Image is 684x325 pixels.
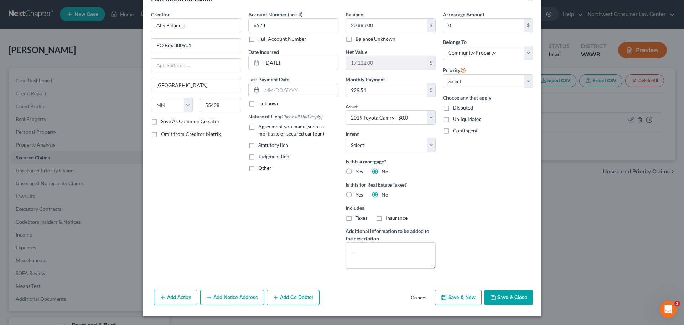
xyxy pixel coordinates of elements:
span: Agreement you made (such as mortgage or secured car loan) [258,123,324,137]
label: Includes [346,204,436,212]
input: Enter city... [151,78,241,92]
input: Enter zip... [200,98,242,112]
label: Net Value [346,48,367,56]
input: 0.00 [346,19,427,32]
span: Unliquidated [453,116,482,122]
button: Cancel [405,291,432,305]
button: Add Action [154,290,197,305]
label: Save As Common Creditor [161,118,220,125]
input: 0.00 [346,56,427,70]
label: Nature of Lien [248,113,323,120]
label: Balance Unknown [356,35,395,42]
label: Account Number (last 4) [248,11,302,18]
span: Insurance [386,215,408,221]
div: $ [427,83,435,97]
input: XXXX [248,18,338,32]
label: Choose any that apply [443,94,533,101]
label: Is this a mortgage? [346,158,436,165]
label: Additional information to be added to the description [346,227,436,242]
input: 0.00 [443,19,524,32]
label: Is this for Real Estate Taxes? [346,181,436,188]
span: Other [258,165,271,171]
label: Last Payment Date [248,76,289,83]
label: Intent [346,130,359,138]
button: Save & Close [484,290,533,305]
input: MM/DD/YYYY [262,83,338,97]
span: Asset [346,103,358,110]
span: Omit from Creditor Matrix [161,131,221,137]
span: (Check all that apply) [280,113,323,120]
button: Add Co-Debtor [267,290,320,305]
button: Save & New [435,290,482,305]
label: Priority [443,66,466,74]
input: Enter address... [151,39,241,52]
input: Search creditor by name... [151,18,241,32]
label: Full Account Number [258,35,306,42]
div: $ [427,19,435,32]
input: Apt, Suite, etc... [151,59,241,72]
label: Monthly Payment [346,76,385,83]
span: Statutory lien [258,142,288,148]
label: Unknown [258,100,280,107]
span: Taxes [356,215,367,221]
label: Balance [346,11,363,18]
span: Disputed [453,105,473,111]
label: Date Incurred [248,48,279,56]
span: Yes [356,192,363,198]
span: Creditor [151,11,170,17]
span: Contingent [453,127,478,133]
span: No [382,168,388,174]
span: Belongs To [443,39,467,45]
span: Yes [356,168,363,174]
label: Arrearage Amount [443,11,484,18]
div: $ [427,56,435,70]
span: Judgment lien [258,153,289,159]
iframe: Intercom live chat [660,301,677,318]
span: 2 [674,301,680,306]
div: $ [524,19,533,32]
input: 0.00 [346,83,427,97]
input: MM/DD/YYYY [262,56,338,70]
button: Add Notice Address [200,290,264,305]
span: No [382,192,388,198]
